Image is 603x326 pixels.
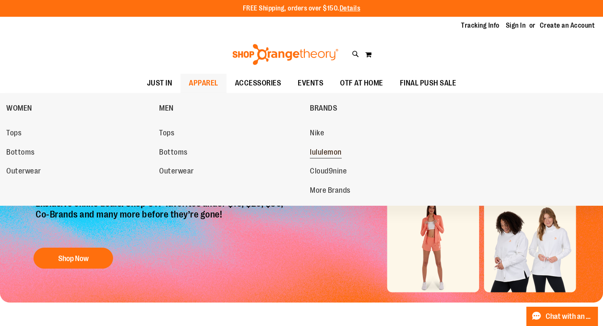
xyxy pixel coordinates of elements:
a: Tracking Info [461,21,500,30]
span: JUST IN [147,74,173,93]
span: Tops [159,129,174,139]
a: Details [340,5,361,12]
a: Create an Account [540,21,595,30]
span: Cloud9nine [310,167,347,177]
span: WOMEN [6,104,32,114]
span: Nike [310,129,324,139]
span: Outerwear [159,167,194,177]
button: Chat with an Expert [526,307,598,326]
a: Sign In [506,21,526,30]
img: Shop Orangetheory [231,44,340,65]
span: Bottoms [159,148,188,158]
p: FREE Shipping, orders over $150. [243,4,361,13]
span: APPAREL [189,74,218,93]
span: lululemon [310,148,342,158]
p: Exclusive online deals! Shop OTF favorites under $10, $20, $50, Co-Brands and many more before th... [29,198,292,239]
span: Outerwear [6,167,41,177]
span: ACCESSORIES [235,74,281,93]
span: BRANDS [310,104,337,114]
span: Bottoms [6,148,35,158]
button: Shop Now [33,248,113,269]
span: Tops [6,129,21,139]
span: OTF AT HOME [340,74,383,93]
span: MEN [159,104,174,114]
span: EVENTS [298,74,323,93]
span: FINAL PUSH SALE [400,74,456,93]
span: More Brands [310,186,350,197]
span: Chat with an Expert [546,313,593,321]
